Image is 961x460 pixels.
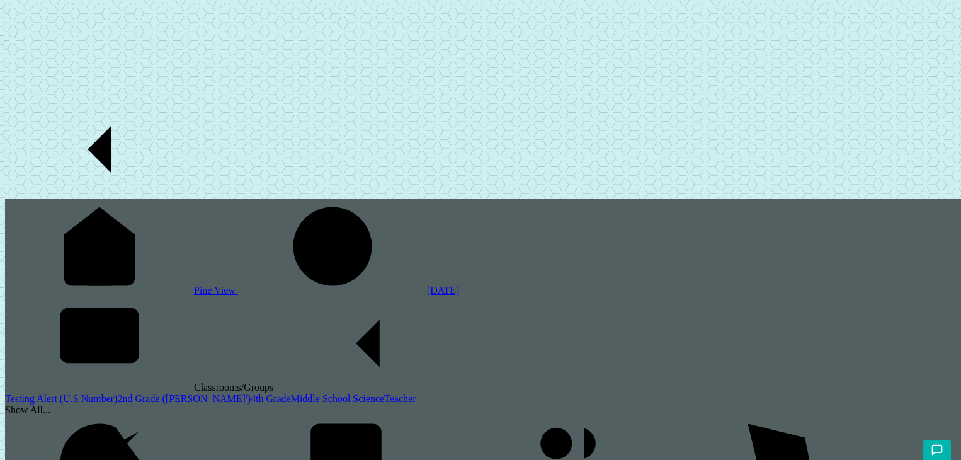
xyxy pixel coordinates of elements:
[251,393,291,404] a: 4th Grade
[238,285,460,296] a: [DATE]
[5,285,238,296] a: Pine View
[5,405,961,416] div: Show All...
[5,393,117,404] a: Testing Alert (U.S Number)
[384,393,416,404] a: Teacher
[117,393,251,404] a: 2nd Grade ([PERSON_NAME]')
[291,393,384,404] a: Middle School Science
[194,285,238,296] span: Pine View
[194,382,462,393] span: Classrooms/Groups
[427,285,460,296] span: [DATE]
